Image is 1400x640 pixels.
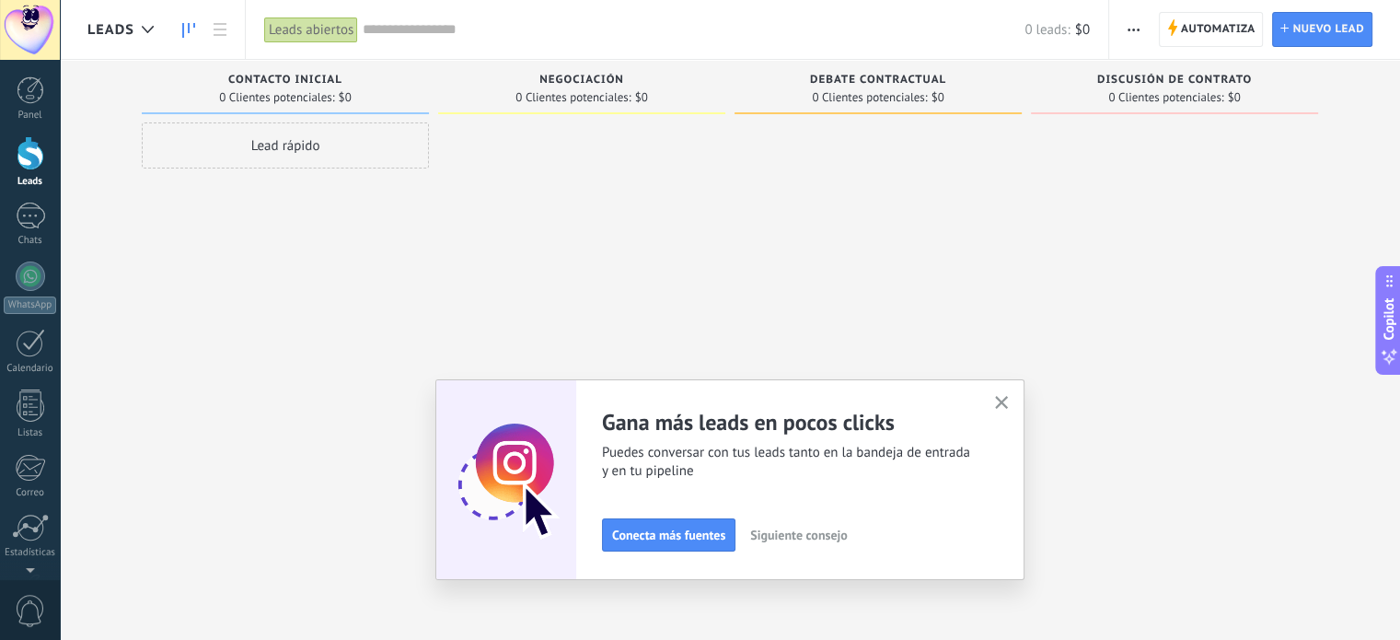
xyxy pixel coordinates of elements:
div: Chats [4,235,57,247]
div: Leads [4,176,57,188]
span: Copilot [1380,297,1398,340]
div: Correo [4,487,57,499]
button: Siguiente consejo [742,521,855,549]
span: $0 [339,92,352,103]
span: Siguiente consejo [750,529,847,541]
div: Estadísticas [4,547,57,559]
h2: Gana más leads en pocos clicks [602,408,972,436]
button: Más [1120,12,1147,47]
span: Discusión de contrato [1097,74,1252,87]
span: $0 [1075,21,1090,39]
span: $0 [635,92,648,103]
div: Calendario [4,363,57,375]
span: 0 Clientes potenciales: [812,92,927,103]
span: $0 [931,92,944,103]
span: 0 leads: [1024,21,1070,39]
span: Negociación [539,74,624,87]
span: Contacto inicial [228,74,342,87]
span: 0 Clientes potenciales: [515,92,631,103]
div: WhatsApp [4,297,56,314]
a: Automatiza [1159,12,1264,47]
button: Conecta más fuentes [602,518,735,552]
a: Leads [173,12,204,48]
a: Lista [204,12,236,48]
div: Panel [4,110,57,122]
span: Conecta más fuentes [612,529,725,541]
div: Debate contractual [744,74,1012,89]
span: Debate contractual [810,74,946,87]
div: Leads abiertos [264,17,358,43]
a: Nuevo lead [1272,12,1372,47]
span: $0 [1228,92,1241,103]
span: Puedes conversar con tus leads tanto en la bandeja de entrada y en tu pipeline [602,444,972,481]
span: 0 Clientes potenciales: [219,92,334,103]
div: Negociación [447,74,716,89]
span: Automatiza [1181,13,1255,46]
span: 0 Clientes potenciales: [1108,92,1223,103]
div: Discusión de contrato [1040,74,1309,89]
span: Nuevo lead [1292,13,1364,46]
div: Lead rápido [142,122,429,169]
div: Listas [4,427,57,439]
div: Contacto inicial [151,74,420,89]
span: Leads [87,21,134,39]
